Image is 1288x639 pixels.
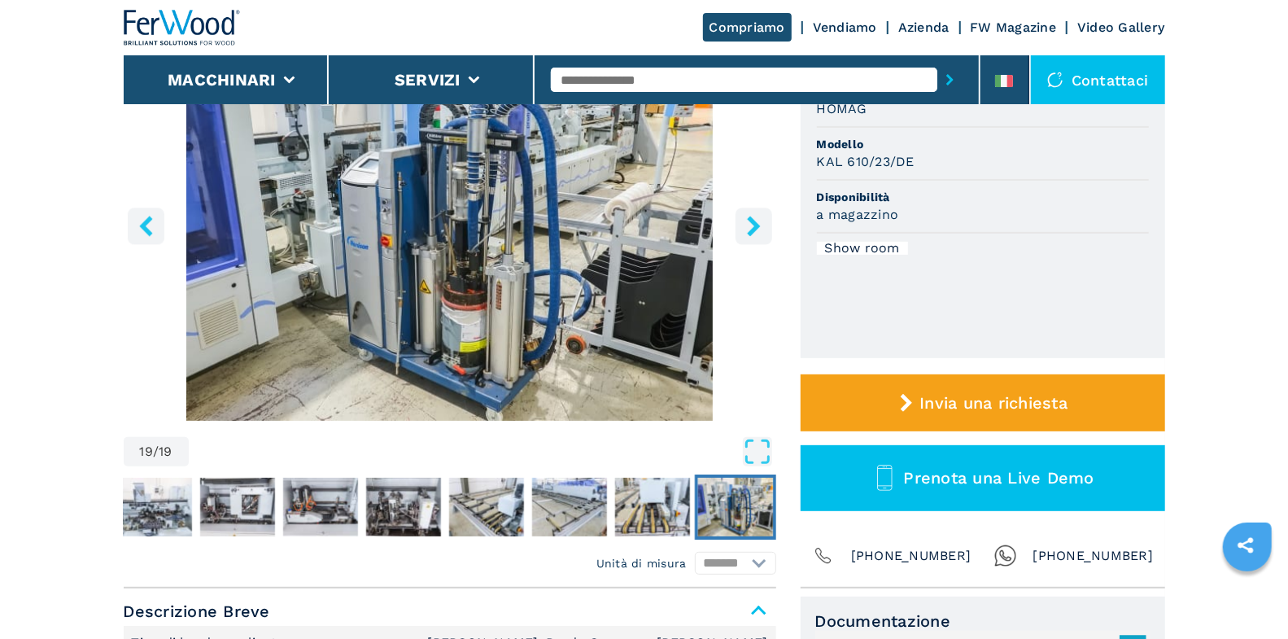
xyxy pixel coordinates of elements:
img: Ferwood [124,10,241,46]
a: Azienda [898,20,950,35]
span: Documentazione [815,611,1150,631]
button: Invia una richiesta [801,374,1165,431]
span: Invia una richiesta [919,393,1068,413]
div: Show room [817,242,908,255]
img: Bordatrice Singola HOMAG KAL 610/23/DE [124,26,776,421]
button: Go to Slide 17 [529,475,610,540]
img: 3fb7b6b59238b54e760ac7460a3ef8bf [283,478,358,536]
img: 78f976f6fb33b4d00c6c88eac5e24bad [532,478,607,536]
button: Prenota una Live Demo [801,445,1165,511]
button: left-button [128,208,164,244]
a: Video Gallery [1077,20,1164,35]
span: Disponibilità [817,189,1149,205]
button: Open Fullscreen [193,437,772,466]
button: Servizi [395,70,461,90]
img: Phone [812,545,835,567]
div: Go to Slide 19 [124,26,776,421]
span: / [153,445,159,458]
span: 19 [140,445,154,458]
span: Modello [817,136,1149,152]
button: Go to Slide 18 [612,475,693,540]
img: 138f988cc3c07f0eae2fe4c4c7d504e1 [366,478,441,536]
img: Whatsapp [994,545,1017,567]
h3: KAL 610/23/DE [817,152,915,171]
span: [PHONE_NUMBER] [851,545,971,567]
img: d88e700adf8e841fb3880dcf26ad48c9 [615,478,690,536]
button: Go to Slide 13 [197,475,278,540]
button: right-button [736,208,772,244]
div: Contattaci [1031,55,1165,104]
span: Prenota una Live Demo [904,468,1094,488]
a: FW Magazine [971,20,1057,35]
h3: HOMAG [817,99,867,118]
span: 19 [159,445,172,458]
button: Macchinari [168,70,276,90]
button: Go to Slide 19 [695,475,776,540]
a: Vendiamo [813,20,877,35]
iframe: Chat [1219,566,1276,627]
img: Contattaci [1047,72,1063,88]
img: a67ca5bf721a51afa47bee4ad5c2db1a [200,478,275,536]
em: Unità di misura [596,555,687,571]
a: sharethis [1225,525,1266,566]
button: Go to Slide 14 [280,475,361,540]
button: Go to Slide 12 [114,475,195,540]
button: Go to Slide 15 [363,475,444,540]
button: submit-button [937,61,963,98]
span: Descrizione Breve [124,597,776,626]
span: [PHONE_NUMBER] [1033,545,1154,567]
button: Go to Slide 16 [446,475,527,540]
img: f0e87c61af1bf6f4d87cb78a86547c7f [117,478,192,536]
img: b4b2ceaf8007c7f0f4fdb3db44ae2e09 [449,478,524,536]
a: Compriamo [703,13,792,42]
h3: a magazzino [817,205,899,224]
img: efc41258e8b5ea4b852bddd1ddfb70c0 [698,478,773,536]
